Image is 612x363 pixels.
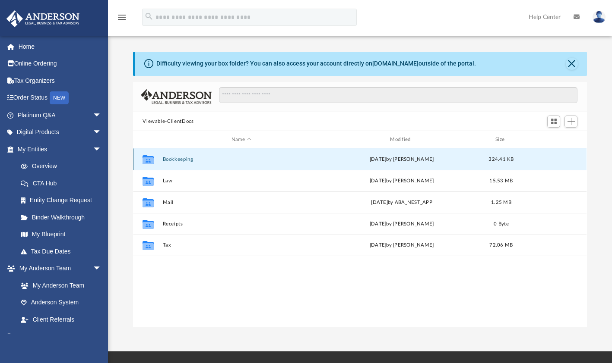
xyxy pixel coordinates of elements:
[6,141,114,158] a: My Entitiesarrow_drop_down
[4,10,82,27] img: Anderson Advisors Platinum Portal
[490,243,513,247] span: 72.06 MB
[484,136,519,144] div: Size
[6,89,114,107] a: Order StatusNEW
[12,209,114,226] a: Binder Walkthrough
[163,221,320,227] button: Receipts
[12,294,110,311] a: Anderson System
[163,243,320,248] button: Tax
[163,200,320,205] button: Mail
[491,200,511,205] span: 1.25 MB
[163,156,320,162] button: Bookkeeping
[50,91,69,104] div: NEW
[133,148,587,327] div: grid
[523,136,583,144] div: id
[93,328,110,346] span: arrow_drop_down
[163,178,320,184] button: Law
[564,116,577,128] button: Add
[93,141,110,158] span: arrow_drop_down
[6,260,110,277] a: My Anderson Teamarrow_drop_down
[12,175,114,192] a: CTA Hub
[372,60,419,67] a: [DOMAIN_NAME]
[6,38,114,55] a: Home
[12,192,114,209] a: Entity Change Request
[162,136,320,144] div: Name
[219,87,577,103] input: Search files and folders
[156,59,476,68] div: Difficulty viewing your box folder? You can also access your account directly on outside of the p...
[323,156,480,163] div: [DATE] by [PERSON_NAME]
[547,116,560,128] button: Switch to Grid View
[566,58,578,70] button: Close
[6,124,114,141] a: Digital Productsarrow_drop_down
[12,277,106,294] a: My Anderson Team
[323,177,480,185] div: [DATE] by [PERSON_NAME]
[12,226,110,243] a: My Blueprint
[490,178,513,183] span: 15.53 MB
[144,12,154,21] i: search
[12,243,114,260] a: Tax Due Dates
[494,222,509,226] span: 0 Byte
[93,124,110,141] span: arrow_drop_down
[6,328,110,345] a: My Documentsarrow_drop_down
[323,241,480,249] div: [DATE] by [PERSON_NAME]
[6,55,114,72] a: Online Ordering
[489,157,514,162] span: 324.41 KB
[6,106,114,124] a: Platinum Q&Aarrow_drop_down
[12,158,114,175] a: Overview
[593,11,606,23] img: User Pic
[12,311,110,328] a: Client Referrals
[93,260,110,278] span: arrow_drop_down
[93,106,110,124] span: arrow_drop_down
[117,12,127,22] i: menu
[323,199,480,207] div: [DATE] by ABA_NEST_APP
[323,220,480,228] div: [DATE] by [PERSON_NAME]
[6,72,114,89] a: Tax Organizers
[137,136,159,144] div: id
[143,118,193,125] button: Viewable-ClientDocs
[117,16,127,22] a: menu
[323,136,480,144] div: Modified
